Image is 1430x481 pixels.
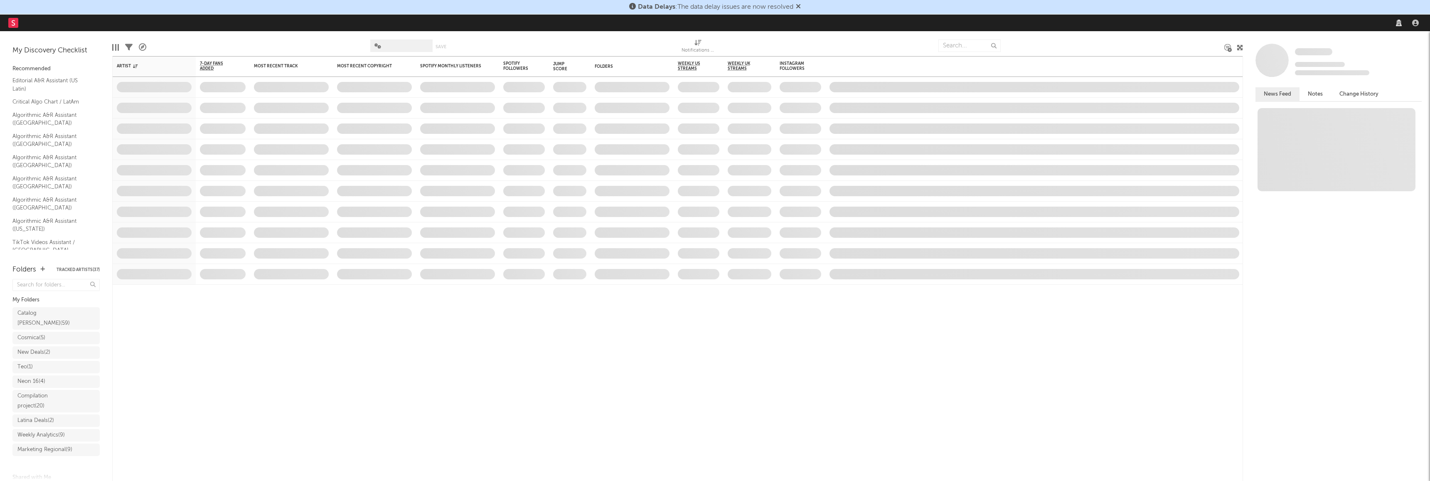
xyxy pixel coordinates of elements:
a: Algorithmic A&R Assistant ([GEOGRAPHIC_DATA]) [12,153,91,170]
span: Dismiss [796,4,801,10]
div: Filters [125,35,133,59]
div: Folders [595,64,657,69]
div: Jump Score [553,62,574,72]
input: Search for folders... [12,279,100,291]
a: Some Artist [1295,48,1332,56]
div: Compilation project ( 20 ) [17,391,76,411]
a: Critical Algo Chart / LatAm [12,97,91,106]
a: Marketing Regional(9) [12,444,100,456]
span: Tracking Since: [DATE] [1295,62,1345,67]
button: News Feed [1255,87,1300,101]
div: Notifications (Artist) [682,35,715,59]
div: Catalog [PERSON_NAME] ( 59 ) [17,308,76,328]
div: A&R Pipeline [139,35,146,59]
div: New Deals ( 2 ) [17,348,50,358]
a: Teo(1) [12,361,100,373]
button: Tracked Artists(37) [57,268,100,272]
div: Spotify Followers [503,61,532,71]
a: Compilation project(20) [12,390,100,412]
span: : The data delay issues are now resolved [638,4,793,10]
div: Notifications (Artist) [682,46,715,56]
a: Algorithmic A&R Assistant ([GEOGRAPHIC_DATA]) [12,111,91,128]
div: Edit Columns [112,35,119,59]
span: Data Delays [638,4,675,10]
div: Teo ( 1 ) [17,362,33,372]
a: Algorithmic A&R Assistant ([GEOGRAPHIC_DATA]) [12,174,91,191]
input: Search... [938,39,1001,52]
span: Some Artist [1295,48,1332,55]
a: Algorithmic A&R Assistant ([US_STATE]) [12,217,91,234]
div: Spotify Monthly Listeners [420,64,482,69]
div: Cosmica ( 5 ) [17,333,45,343]
a: Editorial A&R Assistant (US Latin) [12,76,91,93]
div: My Discovery Checklist [12,46,100,56]
span: 0 fans last week [1295,70,1369,75]
a: Catalog [PERSON_NAME](59) [12,307,100,330]
a: Cosmica(5) [12,332,100,344]
button: Save [436,44,446,49]
div: Instagram Followers [780,61,809,71]
a: TikTok Videos Assistant / [GEOGRAPHIC_DATA] [12,238,91,255]
span: Weekly UK Streams [728,61,759,71]
div: Marketing Regional ( 9 ) [17,445,72,455]
div: Folders [12,265,36,275]
div: Artist [117,64,179,69]
a: Weekly Analytics(9) [12,429,100,442]
div: Most Recent Track [254,64,316,69]
div: Latina Deals ( 2 ) [17,416,54,426]
div: Weekly Analytics ( 9 ) [17,430,65,440]
div: Recommended [12,64,100,74]
a: Latina Deals(2) [12,414,100,427]
button: Notes [1300,87,1331,101]
a: Algorithmic A&R Assistant ([GEOGRAPHIC_DATA]) [12,195,91,212]
span: Weekly US Streams [678,61,707,71]
div: Most Recent Copyright [337,64,399,69]
span: 7-Day Fans Added [200,61,233,71]
a: Neon 16(4) [12,375,100,388]
a: New Deals(2) [12,346,100,359]
a: Algorithmic A&R Assistant ([GEOGRAPHIC_DATA]) [12,132,91,149]
button: Change History [1331,87,1387,101]
div: My Folders [12,295,100,305]
div: Neon 16 ( 4 ) [17,377,45,387]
